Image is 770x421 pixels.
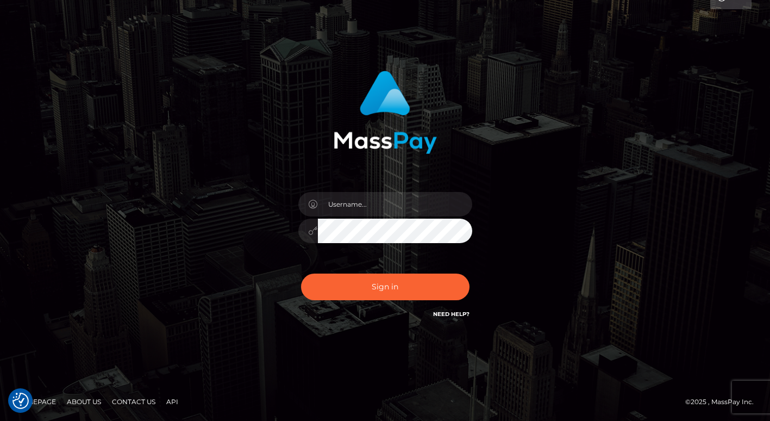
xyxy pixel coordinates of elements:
input: Username... [318,192,472,216]
button: Consent Preferences [12,393,29,409]
button: Sign in [301,274,469,300]
img: Revisit consent button [12,393,29,409]
a: Homepage [12,393,60,410]
div: © 2025 , MassPay Inc. [685,396,762,408]
a: Contact Us [108,393,160,410]
img: MassPay Login [334,71,437,154]
a: Need Help? [433,311,469,318]
a: About Us [62,393,105,410]
a: API [162,393,183,410]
